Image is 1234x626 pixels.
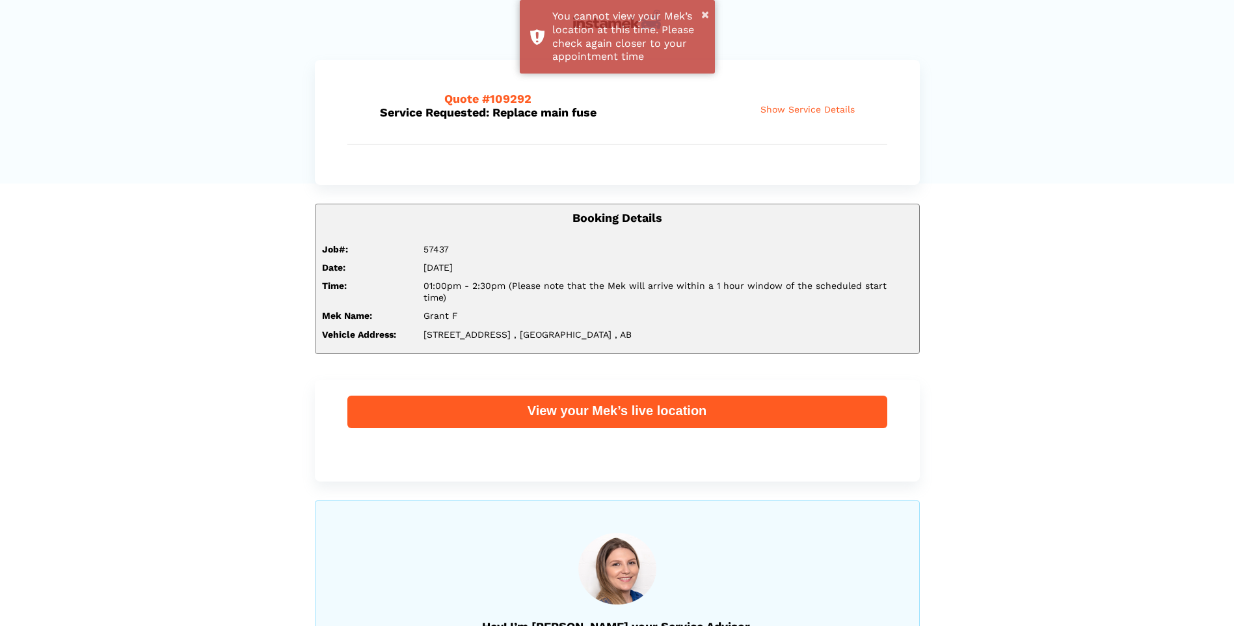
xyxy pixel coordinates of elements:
[322,329,396,340] strong: Vehicle Address:
[414,310,922,321] div: Grant F
[380,92,629,119] h5: Service Requested: Replace main fuse
[347,402,887,419] div: View your Mek’s live location
[701,6,709,23] button: ×
[322,244,348,254] strong: Job#:
[414,262,922,273] div: [DATE]
[414,280,922,303] div: 01:00pm - 2:30pm (Please note that the Mek will arrive within a 1 hour window of the scheduled st...
[444,92,531,105] span: Quote #109292
[552,10,705,64] div: You cannot view your Mek’s location at this time. Please check again closer to your appointment time
[322,262,345,273] strong: Date:
[414,243,922,255] div: 57437
[514,329,611,340] span: , [GEOGRAPHIC_DATA]
[322,310,372,321] strong: Mek Name:
[423,329,511,340] span: [STREET_ADDRESS]
[615,329,632,340] span: , AB
[322,280,347,291] strong: Time:
[322,211,913,225] h5: Booking Details
[760,104,855,115] span: Show Service Details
